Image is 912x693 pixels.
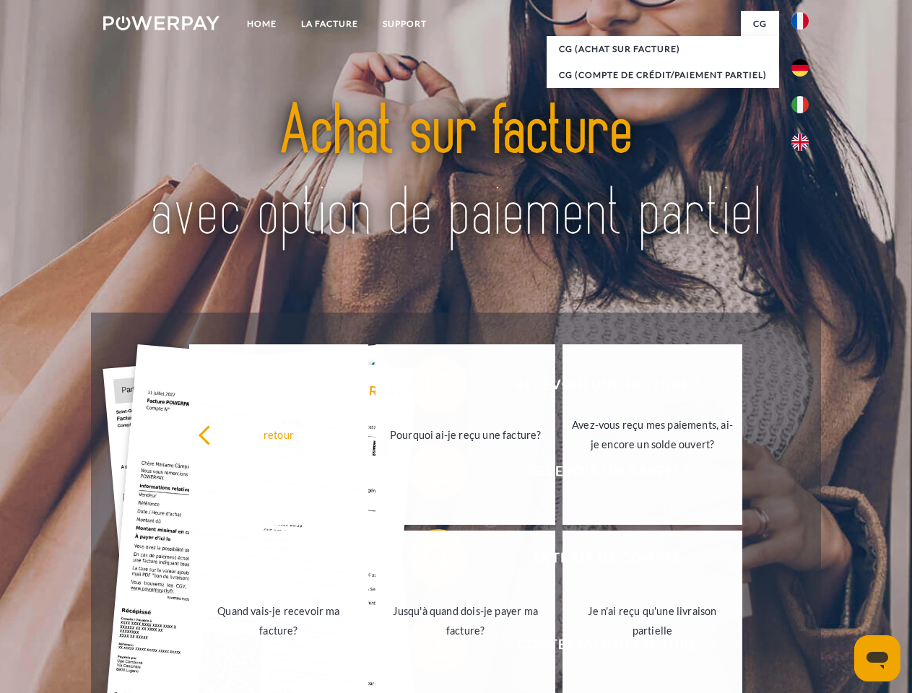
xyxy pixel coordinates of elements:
a: CG (Compte de crédit/paiement partiel) [547,62,779,88]
div: Avez-vous reçu mes paiements, ai-je encore un solde ouvert? [571,415,734,454]
div: Jusqu'à quand dois-je payer ma facture? [384,601,547,640]
a: CG (achat sur facture) [547,36,779,62]
a: Avez-vous reçu mes paiements, ai-je encore un solde ouvert? [563,344,742,525]
a: LA FACTURE [289,11,370,37]
a: Home [235,11,289,37]
div: retour [198,424,360,444]
a: CG [741,11,779,37]
img: title-powerpay_fr.svg [138,69,774,276]
img: fr [791,12,809,30]
a: Support [370,11,439,37]
img: en [791,134,809,151]
img: it [791,96,809,113]
iframe: Bouton de lancement de la fenêtre de messagerie [854,635,900,681]
div: Quand vais-je recevoir ma facture? [198,601,360,640]
div: Pourquoi ai-je reçu une facture? [384,424,547,444]
div: Je n'ai reçu qu'une livraison partielle [571,601,734,640]
img: logo-powerpay-white.svg [103,16,220,30]
img: de [791,59,809,77]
